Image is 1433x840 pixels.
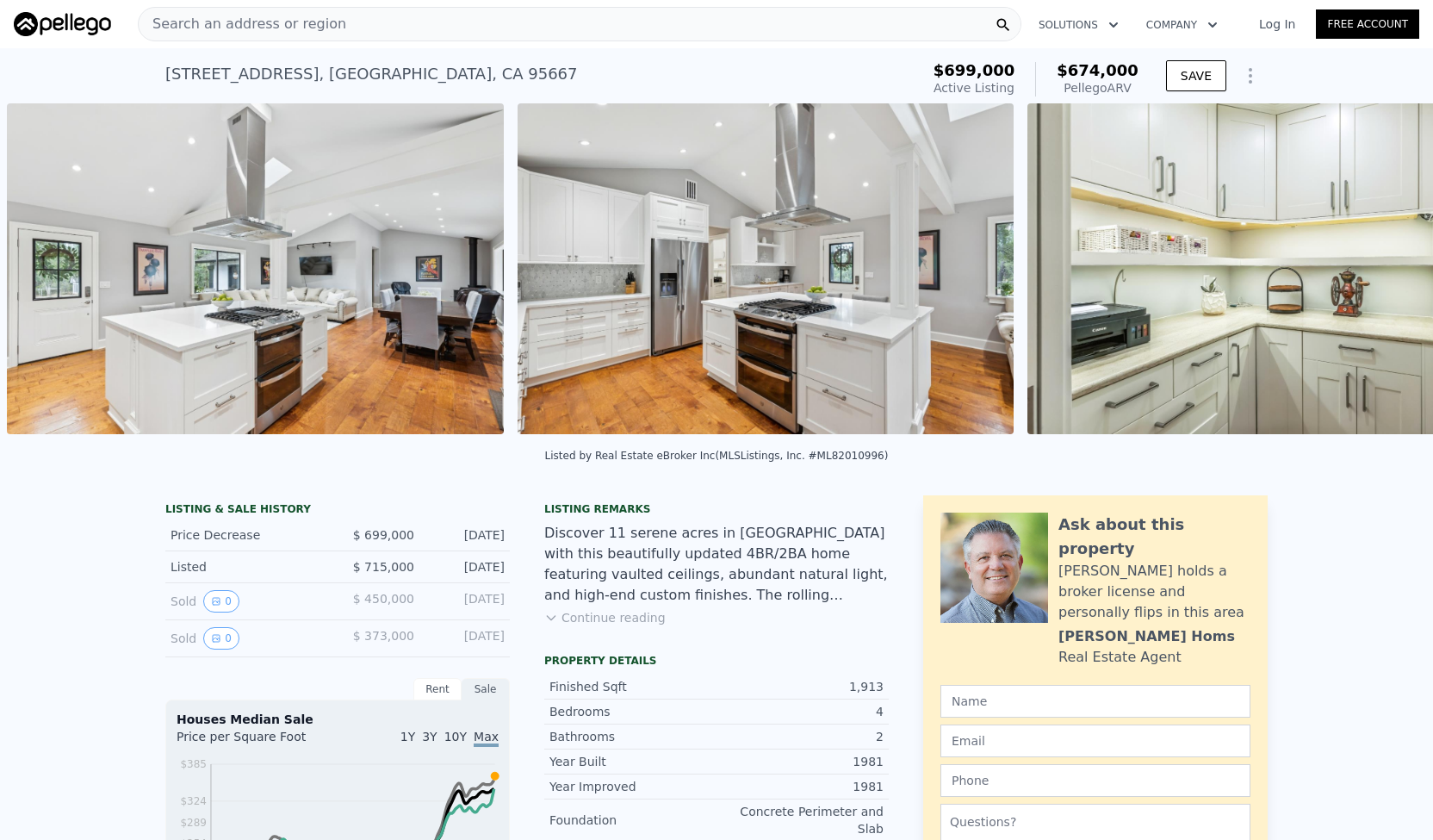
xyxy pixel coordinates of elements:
[462,678,510,700] div: Sale
[1316,9,1419,39] a: Free Account
[171,627,324,650] div: Sold
[549,778,716,795] div: Year Improved
[14,12,111,36] img: Pellego
[180,795,207,807] tspan: $324
[1058,626,1235,647] div: [PERSON_NAME] Homs
[716,753,884,770] div: 1981
[549,678,716,695] div: Finished Sqft
[1058,513,1250,561] div: Ask about this property
[171,526,324,544] div: Price Decrease
[716,703,884,720] div: 4
[544,654,889,668] div: Property details
[444,730,467,744] span: 10Y
[1025,9,1132,40] button: Solutions
[544,609,666,626] button: Continue reading
[7,103,504,434] img: Sale: 165576462 Parcel: 33020351
[171,590,324,613] div: Sold
[1166,60,1226,91] button: SAVE
[400,730,415,744] span: 1Y
[177,728,338,756] div: Price per Square Foot
[165,502,510,520] div: LISTING & SALE HISTORY
[1238,16,1316,33] a: Log In
[716,803,884,837] div: Concrete Perimeter and Slab
[428,627,505,650] div: [DATE]
[353,592,414,606] span: $ 450,000
[716,678,884,695] div: 1,913
[413,678,462,700] div: Rent
[1057,61,1138,79] span: $674,000
[940,685,1250,718] input: Name
[940,725,1250,757] input: Email
[474,730,499,747] span: Max
[934,81,1014,95] span: Active Listing
[549,703,716,720] div: Bedrooms
[353,629,414,643] span: $ 373,000
[544,502,889,516] div: Listing remarks
[549,812,716,829] div: Foundation
[934,61,1015,79] span: $699,000
[545,450,889,462] div: Listed by Real Estate eBroker Inc (MLSListings, Inc. #ML82010996)
[422,730,437,744] span: 3Y
[716,728,884,745] div: 2
[203,627,239,650] button: View historical data
[544,523,889,606] div: Discover 11 serene acres in [GEOGRAPHIC_DATA] with this beautifully updated 4BR/2BA home featurin...
[549,753,716,770] div: Year Built
[1057,79,1138,96] div: Pellego ARV
[171,558,324,576] div: Listed
[177,711,499,728] div: Houses Median Sale
[549,728,716,745] div: Bathrooms
[716,778,884,795] div: 1981
[940,764,1250,797] input: Phone
[353,560,414,574] span: $ 715,000
[1058,561,1250,623] div: [PERSON_NAME] holds a broker license and personally flips in this area
[165,62,578,86] div: [STREET_ADDRESS] , [GEOGRAPHIC_DATA] , CA 95667
[428,590,505,613] div: [DATE]
[1132,9,1231,40] button: Company
[428,526,505,544] div: [DATE]
[180,817,207,829] tspan: $289
[353,528,414,542] span: $ 699,000
[1058,647,1182,668] div: Real Estate Agent
[1233,59,1268,93] button: Show Options
[518,103,1014,434] img: Sale: 165576462 Parcel: 33020351
[180,758,207,770] tspan: $385
[139,14,346,34] span: Search an address or region
[428,558,505,576] div: [DATE]
[203,590,239,613] button: View historical data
